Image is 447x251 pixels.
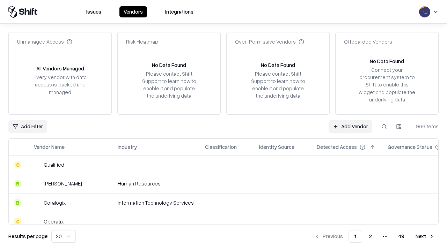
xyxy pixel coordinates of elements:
div: Coralogix [44,199,66,206]
div: Operatix [44,218,64,225]
div: - [205,199,248,206]
p: Results per page: [8,233,49,240]
div: - [317,218,376,225]
div: Unmanaged Access [17,38,72,45]
div: No Data Found [370,58,404,65]
div: - [118,218,194,225]
div: Human Resources [118,180,194,187]
a: Add Vendor [329,120,372,133]
div: - [259,180,306,187]
div: - [317,161,376,168]
div: [PERSON_NAME] [44,180,82,187]
button: Integrations [161,6,198,17]
div: Please contact Shift Support to learn how to enable it and populate the underlying data [140,70,198,100]
button: Next [411,230,439,243]
button: 1 [349,230,362,243]
button: Add Filter [8,120,47,133]
div: Vendor Name [34,143,65,151]
div: B [14,180,21,187]
div: B [14,199,21,206]
div: Every vendor with data access is tracked and managed [31,74,89,96]
div: - [205,161,248,168]
div: No Data Found [152,61,186,69]
div: Classification [205,143,237,151]
div: - [259,218,306,225]
button: 49 [393,230,410,243]
div: Detected Access [317,143,357,151]
div: Risk Heatmap [126,38,158,45]
img: Deel [34,180,41,187]
div: - [259,199,306,206]
img: Qualified [34,161,41,168]
div: Over-Permissive Vendors [235,38,304,45]
button: 2 [364,230,378,243]
div: C [14,218,21,225]
img: Operatix [34,218,41,225]
div: No Data Found [261,61,295,69]
div: - [317,180,376,187]
div: Qualified [44,161,64,168]
div: Offboarded Vendors [344,38,392,45]
div: - [118,161,194,168]
div: C [14,161,21,168]
div: - [205,180,248,187]
div: 966 items [411,123,439,130]
nav: pagination [310,230,439,243]
div: Governance Status [388,143,432,151]
div: Information Technology Services [118,199,194,206]
div: Industry [118,143,137,151]
div: Identity Source [259,143,294,151]
div: - [317,199,376,206]
div: All Vendors Managed [36,65,84,72]
div: Please contact Shift Support to learn how to enable it and populate the underlying data [249,70,307,100]
img: Coralogix [34,199,41,206]
button: Issues [82,6,105,17]
div: - [259,161,306,168]
div: Connect your procurement system to Shift to enable this widget and populate the underlying data [358,66,416,103]
button: Vendors [119,6,147,17]
div: - [205,218,248,225]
